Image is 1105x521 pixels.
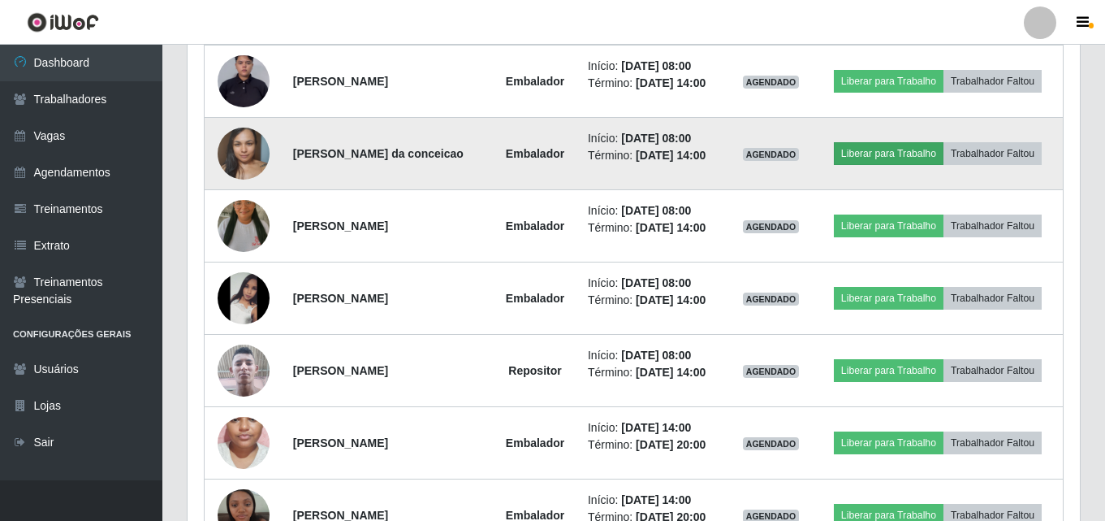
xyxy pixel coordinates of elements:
[508,364,561,377] strong: Repositor
[943,359,1042,382] button: Trabalhador Faltou
[218,96,270,212] img: 1752311945610.jpeg
[621,349,691,362] time: [DATE] 08:00
[636,76,706,89] time: [DATE] 14:00
[834,287,943,310] button: Liberar para Trabalho
[621,493,691,506] time: [DATE] 14:00
[293,292,388,305] strong: [PERSON_NAME]
[218,272,270,324] img: 1745859119141.jpeg
[588,492,719,509] li: Início:
[621,59,691,72] time: [DATE] 08:00
[834,142,943,165] button: Liberar para Trabalho
[743,220,800,233] span: AGENDADO
[588,292,719,309] li: Término:
[636,293,706,306] time: [DATE] 14:00
[943,287,1042,310] button: Trabalhador Faltou
[621,421,691,434] time: [DATE] 14:00
[943,215,1042,237] button: Trabalhador Faltou
[743,365,800,378] span: AGENDADO
[588,347,719,364] li: Início:
[621,204,691,217] time: [DATE] 08:00
[506,436,564,449] strong: Embalador
[743,76,800,89] span: AGENDADO
[621,276,691,289] time: [DATE] 08:00
[743,148,800,161] span: AGENDADO
[506,147,564,160] strong: Embalador
[293,364,388,377] strong: [PERSON_NAME]
[293,147,464,160] strong: [PERSON_NAME] da conceicao
[588,436,719,454] li: Término:
[588,219,719,237] li: Término:
[636,366,706,379] time: [DATE] 14:00
[293,75,388,88] strong: [PERSON_NAME]
[636,149,706,162] time: [DATE] 14:00
[588,364,719,381] li: Término:
[588,75,719,92] li: Término:
[588,202,719,219] li: Início:
[743,293,800,306] span: AGENDADO
[621,132,691,145] time: [DATE] 08:00
[943,70,1042,93] button: Trabalhador Faltou
[293,436,388,449] strong: [PERSON_NAME]
[943,432,1042,454] button: Trabalhador Faltou
[218,385,270,501] img: 1713530929914.jpeg
[27,12,99,33] img: CoreUI Logo
[834,70,943,93] button: Liberar para Trabalho
[943,142,1042,165] button: Trabalhador Faltou
[636,438,706,451] time: [DATE] 20:00
[218,180,270,272] img: 1744320952453.jpeg
[834,432,943,454] button: Liberar para Trabalho
[506,219,564,232] strong: Embalador
[834,215,943,237] button: Liberar para Trabalho
[506,75,564,88] strong: Embalador
[588,419,719,436] li: Início:
[218,336,270,405] img: 1713526762317.jpeg
[506,292,564,305] strong: Embalador
[218,35,270,128] img: 1755306800551.jpeg
[588,147,719,164] li: Término:
[588,275,719,292] li: Início:
[588,58,719,75] li: Início:
[588,130,719,147] li: Início:
[834,359,943,382] button: Liberar para Trabalho
[293,219,388,232] strong: [PERSON_NAME]
[636,221,706,234] time: [DATE] 14:00
[743,437,800,450] span: AGENDADO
